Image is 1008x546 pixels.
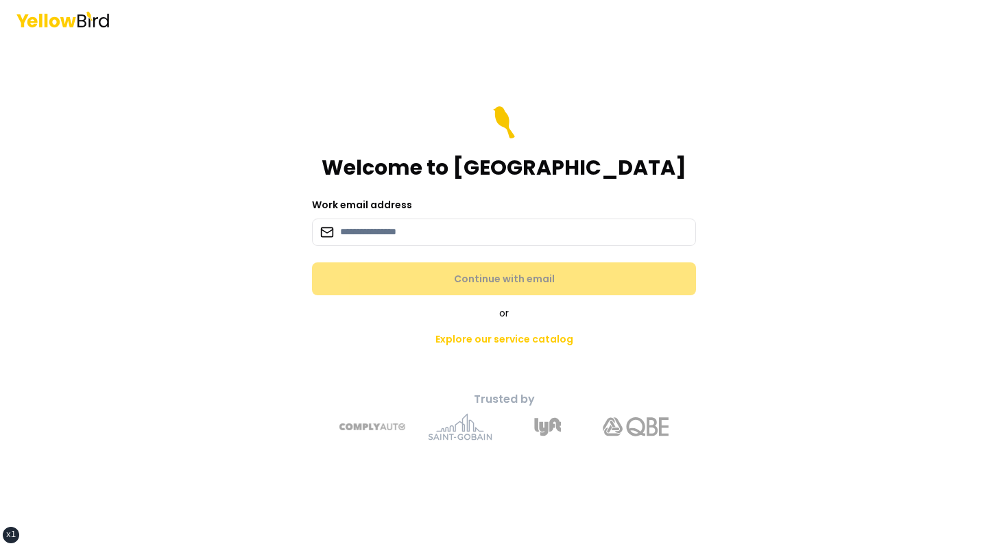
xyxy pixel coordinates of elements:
[312,198,412,212] label: Work email address
[424,325,584,353] a: Explore our service catalog
[263,391,745,408] p: Trusted by
[322,156,686,180] h1: Welcome to [GEOGRAPHIC_DATA]
[6,530,16,541] div: xl
[499,306,509,320] span: or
